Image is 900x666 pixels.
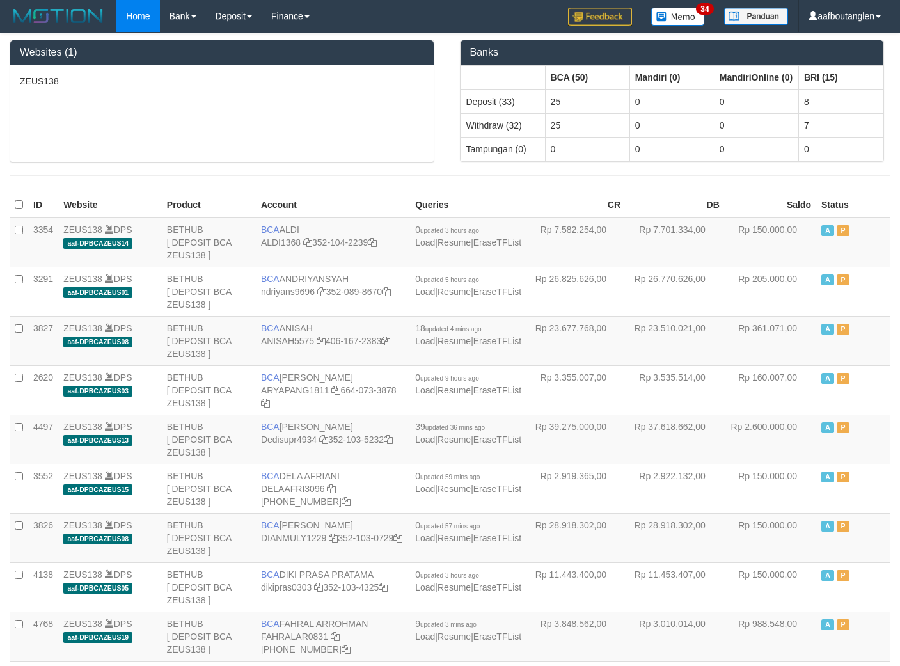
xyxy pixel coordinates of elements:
[415,619,521,642] span: | |
[724,8,788,25] img: panduan.png
[28,193,58,218] th: ID
[28,612,58,661] td: 4768
[256,365,410,415] td: [PERSON_NAME] 664-073-3878
[526,218,626,267] td: Rp 7.582.254,00
[415,520,521,543] span: | |
[526,513,626,562] td: Rp 28.918.302,00
[28,365,58,415] td: 2620
[162,267,256,316] td: BETHUB [ DEPOSIT BCA ZEUS138 ]
[837,422,849,433] span: Paused
[626,267,725,316] td: Rp 26.770.626,00
[319,434,328,445] a: Copy Dedisupr4934 to clipboard
[420,473,480,480] span: updated 59 mins ago
[261,237,301,248] a: ALDI1368
[415,569,479,580] span: 0
[382,287,391,297] a: Copy 3520898670 to clipboard
[821,570,834,581] span: Active
[63,520,102,530] a: ZEUS138
[526,464,626,513] td: Rp 2.919.365,00
[837,472,849,482] span: Paused
[384,434,393,445] a: Copy 3521035232 to clipboard
[261,372,280,383] span: BCA
[415,533,435,543] a: Load
[261,323,280,333] span: BCA
[473,385,521,395] a: EraseTFList
[58,267,162,316] td: DPS
[393,533,402,543] a: Copy 3521030729 to clipboard
[473,434,521,445] a: EraseTFList
[798,65,883,90] th: Group: activate to sort column ascending
[63,583,132,594] span: aaf-DPBCAZEUS05
[261,582,312,592] a: dikipras0303
[438,237,471,248] a: Resume
[58,612,162,661] td: DPS
[545,65,629,90] th: Group: activate to sort column ascending
[256,612,410,661] td: FAHRAL ARROHMAN [PHONE_NUMBER]
[58,193,162,218] th: Website
[526,193,626,218] th: CR
[438,336,471,346] a: Resume
[415,422,485,432] span: 39
[725,513,816,562] td: Rp 150.000,00
[28,562,58,612] td: 4138
[473,336,521,346] a: EraseTFList
[438,287,471,297] a: Resume
[816,193,890,218] th: Status
[415,237,435,248] a: Load
[725,464,816,513] td: Rp 150.000,00
[415,471,521,494] span: | |
[837,324,849,335] span: Paused
[63,225,102,235] a: ZEUS138
[629,90,714,114] td: 0
[28,415,58,464] td: 4497
[162,193,256,218] th: Product
[473,533,521,543] a: EraseTFList
[162,612,256,661] td: BETHUB [ DEPOSIT BCA ZEUS138 ]
[162,464,256,513] td: BETHUB [ DEPOSIT BCA ZEUS138 ]
[526,316,626,365] td: Rp 23.677.768,00
[725,193,816,218] th: Saldo
[415,323,521,346] span: | |
[28,218,58,267] td: 3354
[415,631,435,642] a: Load
[261,434,317,445] a: Dedisupr4934
[415,385,435,395] a: Load
[714,65,798,90] th: Group: activate to sort column ascending
[327,484,336,494] a: Copy DELAAFRI3096 to clipboard
[28,464,58,513] td: 3552
[461,65,545,90] th: Group: activate to sort column ascending
[526,612,626,661] td: Rp 3.848.562,00
[58,513,162,562] td: DPS
[415,619,477,629] span: 9
[626,513,725,562] td: Rp 28.918.302,00
[256,316,410,365] td: ANISAH 406-167-2383
[58,415,162,464] td: DPS
[837,225,849,236] span: Paused
[261,422,280,432] span: BCA
[415,372,521,395] span: | |
[420,375,479,382] span: updated 9 hours ago
[629,65,714,90] th: Group: activate to sort column ascending
[379,582,388,592] a: Copy 3521034325 to clipboard
[438,385,471,395] a: Resume
[626,562,725,612] td: Rp 11.453.407,00
[568,8,632,26] img: Feedback.jpg
[415,372,479,383] span: 0
[63,422,102,432] a: ZEUS138
[438,484,471,494] a: Resume
[821,472,834,482] span: Active
[317,287,326,297] a: Copy ndriyans9696 to clipboard
[420,621,477,628] span: updated 3 mins ago
[261,336,314,346] a: ANISAH5575
[651,8,705,26] img: Button%20Memo.svg
[714,137,798,161] td: 0
[261,533,326,543] a: DIANMULY1229
[473,287,521,297] a: EraseTFList
[317,336,326,346] a: Copy ANISAH5575 to clipboard
[798,137,883,161] td: 0
[58,316,162,365] td: DPS
[425,326,482,333] span: updated 4 mins ago
[714,113,798,137] td: 0
[256,415,410,464] td: [PERSON_NAME] 352-103-5232
[461,90,545,114] td: Deposit (33)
